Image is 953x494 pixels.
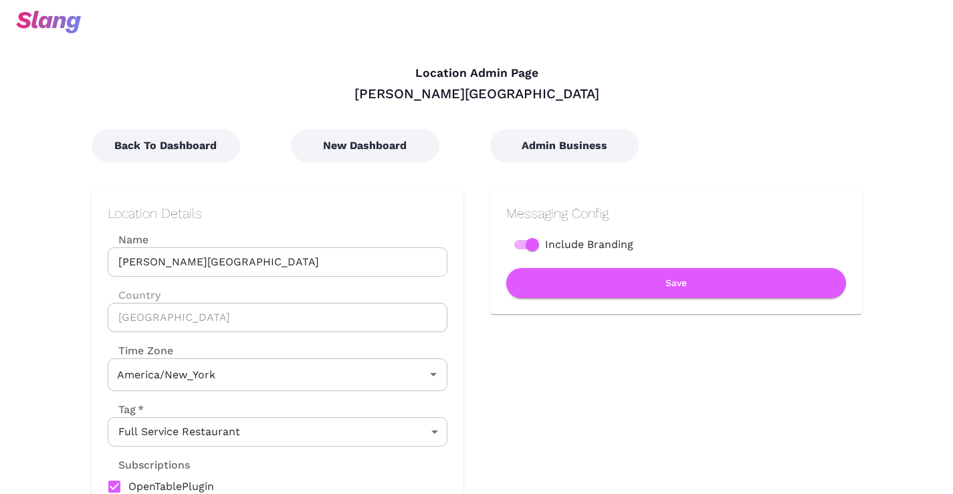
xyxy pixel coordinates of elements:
[490,139,639,152] a: Admin Business
[16,11,81,33] img: svg+xml;base64,PHN2ZyB3aWR0aD0iOTciIGhlaWdodD0iMzQiIHZpZXdCb3g9IjAgMCA5NyAzNCIgZmlsbD0ibm9uZSIgeG...
[291,139,439,152] a: New Dashboard
[108,232,447,247] label: Name
[424,365,443,384] button: Open
[108,205,447,221] h2: Location Details
[108,457,190,473] label: Subscriptions
[92,139,240,152] a: Back To Dashboard
[506,205,846,221] h2: Messaging Config
[291,129,439,162] button: New Dashboard
[506,268,846,298] button: Save
[490,129,639,162] button: Admin Business
[108,287,447,303] label: Country
[108,417,447,447] div: Full Service Restaurant
[92,66,862,81] h4: Location Admin Page
[545,237,633,253] span: Include Branding
[92,129,240,162] button: Back To Dashboard
[92,85,862,102] div: [PERSON_NAME][GEOGRAPHIC_DATA]
[108,343,447,358] label: Time Zone
[108,402,144,417] label: Tag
